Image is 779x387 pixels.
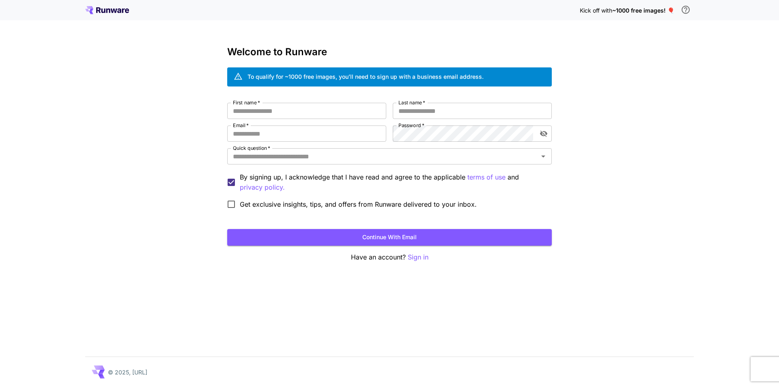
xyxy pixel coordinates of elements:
p: Have an account? [227,252,552,262]
p: privacy policy. [240,182,285,192]
button: By signing up, I acknowledge that I have read and agree to the applicable terms of use and [240,182,285,192]
h3: Welcome to Runware [227,46,552,58]
label: Email [233,122,249,129]
p: By signing up, I acknowledge that I have read and agree to the applicable and [240,172,545,192]
button: In order to qualify for free credit, you need to sign up with a business email address and click ... [678,2,694,18]
span: ~1000 free images! 🎈 [612,7,674,14]
p: © 2025, [URL] [108,368,147,376]
button: Open [538,151,549,162]
span: Kick off with [580,7,612,14]
label: Password [398,122,424,129]
p: terms of use [467,172,506,182]
label: Quick question [233,145,270,151]
label: Last name [398,99,425,106]
span: Get exclusive insights, tips, and offers from Runware delivered to your inbox. [240,199,477,209]
button: By signing up, I acknowledge that I have read and agree to the applicable and privacy policy. [467,172,506,182]
button: Sign in [408,252,428,262]
button: Continue with email [227,229,552,246]
label: First name [233,99,260,106]
div: To qualify for ~1000 free images, you’ll need to sign up with a business email address. [247,72,484,81]
button: toggle password visibility [536,126,551,141]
